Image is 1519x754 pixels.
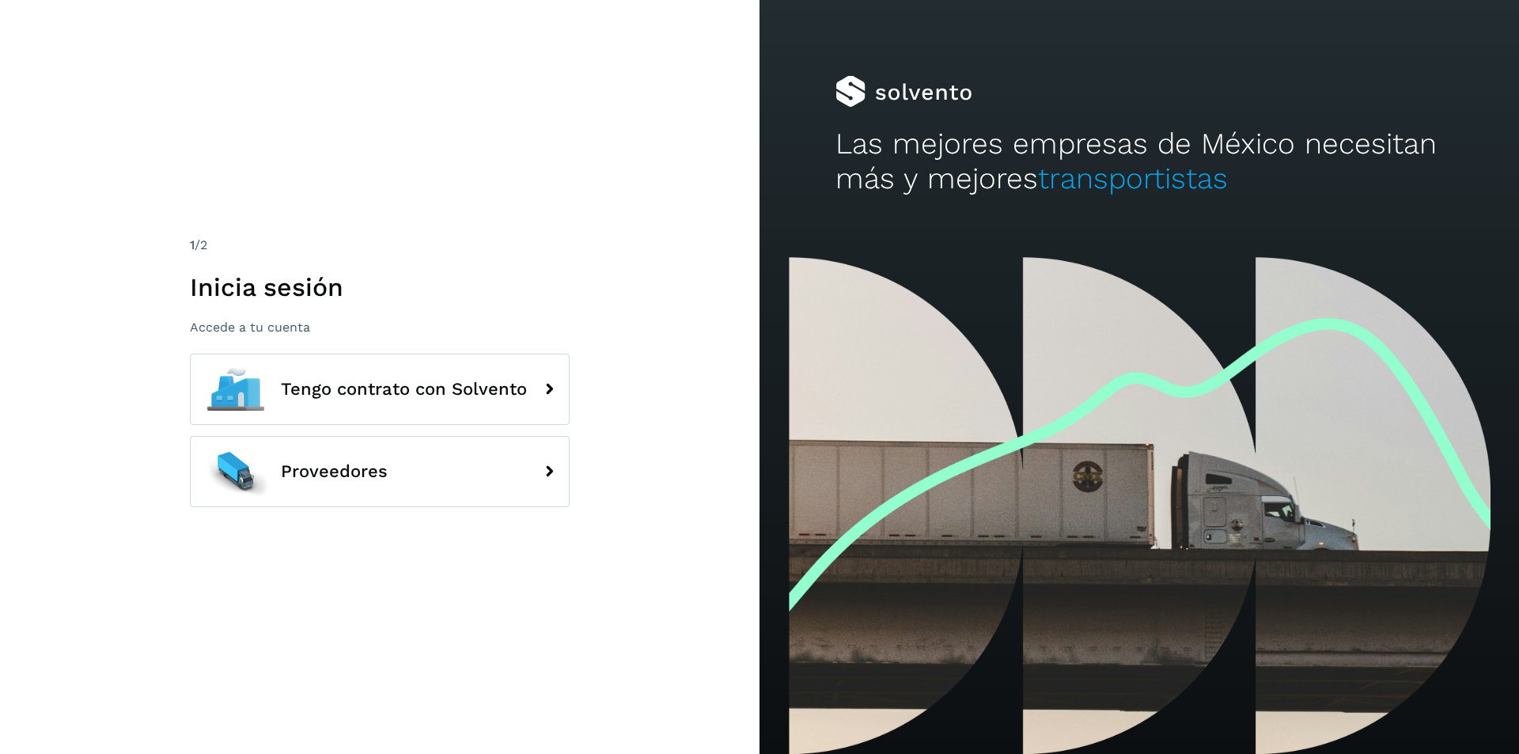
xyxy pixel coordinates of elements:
button: Tengo contrato con Solvento [190,354,570,425]
h1: Inicia sesión [190,272,570,302]
button: Proveedores [190,436,570,507]
span: Proveedores [281,462,388,481]
span: Tengo contrato con Solvento [281,380,527,399]
div: /2 [190,236,570,255]
p: Accede a tu cuenta [190,320,570,335]
span: 1 [190,237,195,252]
h2: Las mejores empresas de México necesitan más y mejores [835,127,1443,197]
span: transportistas [1038,161,1228,195]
